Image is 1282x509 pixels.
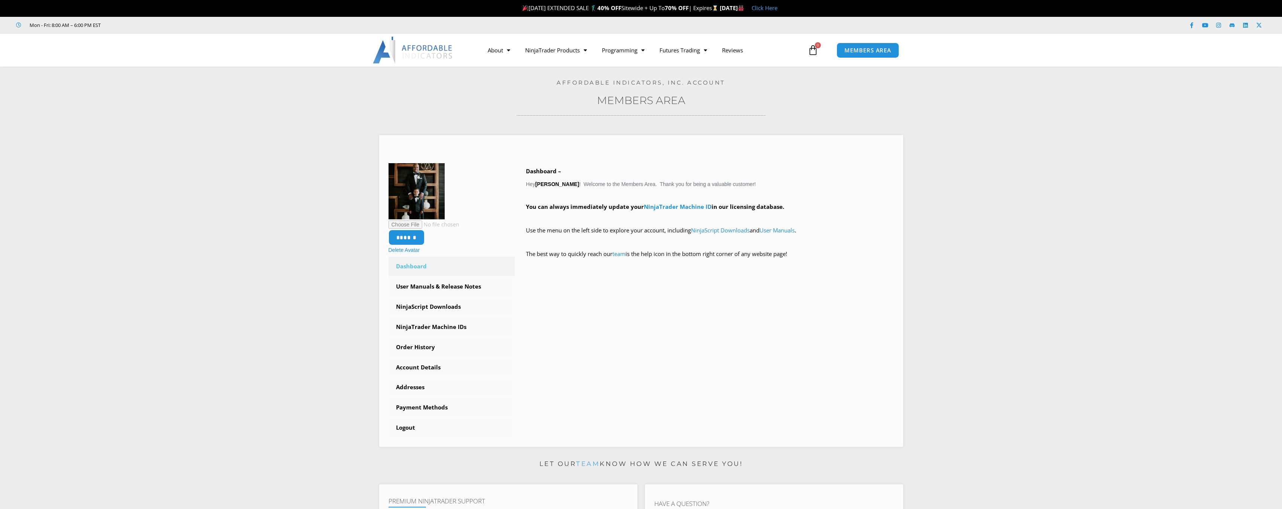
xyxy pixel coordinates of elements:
[111,21,223,29] iframe: Customer reviews powered by Trustpilot
[389,497,628,505] h4: Premium NinjaTrader Support
[526,203,784,210] strong: You can always immediately update your in our licensing database.
[665,4,689,12] strong: 70% OFF
[576,460,600,467] a: team
[389,358,515,377] a: Account Details
[752,4,777,12] a: Click Here
[557,79,725,86] a: Affordable Indicators, Inc. Account
[526,166,894,270] div: Hey ! Welcome to the Members Area. Thank you for being a valuable customer!
[526,249,894,270] p: The best way to quickly reach our is the help icon in the bottom right corner of any website page!
[535,181,579,187] strong: [PERSON_NAME]
[594,42,652,59] a: Programming
[797,39,829,61] a: 0
[389,163,445,219] img: PAO_0176-150x150.jpg
[526,167,561,175] b: Dashboard –
[523,5,528,11] img: 🎉
[654,500,894,508] h4: Have A Question?
[28,21,101,30] span: Mon - Fri: 8:00 AM – 6:00 PM EST
[389,378,515,397] a: Addresses
[379,458,903,470] p: Let our know how we can serve you!
[759,226,795,234] a: User Manuals
[837,43,899,58] a: MEMBERS AREA
[738,5,744,11] img: 🏭
[389,418,515,438] a: Logout
[373,37,453,64] img: LogoAI | Affordable Indicators – NinjaTrader
[389,398,515,417] a: Payment Methods
[526,225,894,246] p: Use the menu on the left side to explore your account, including and .
[389,338,515,357] a: Order History
[720,4,744,12] strong: [DATE]
[389,257,515,276] a: Dashboard
[597,4,621,12] strong: 40% OFF
[612,250,625,257] a: team
[518,42,594,59] a: NinjaTrader Products
[844,48,891,53] span: MEMBERS AREA
[389,247,420,253] a: Delete Avatar
[389,277,515,296] a: User Manuals & Release Notes
[644,203,712,210] a: NinjaTrader Machine ID
[480,42,806,59] nav: Menu
[480,42,518,59] a: About
[691,226,750,234] a: NinjaScript Downloads
[652,42,715,59] a: Futures Trading
[389,297,515,317] a: NinjaScript Downloads
[815,42,821,48] span: 0
[521,4,720,12] span: [DATE] EXTENDED SALE 🏌️‍♂️ Sitewide + Up To | Expires
[712,5,718,11] img: ⌛
[715,42,750,59] a: Reviews
[597,94,685,107] a: Members Area
[389,257,515,438] nav: Account pages
[389,317,515,337] a: NinjaTrader Machine IDs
